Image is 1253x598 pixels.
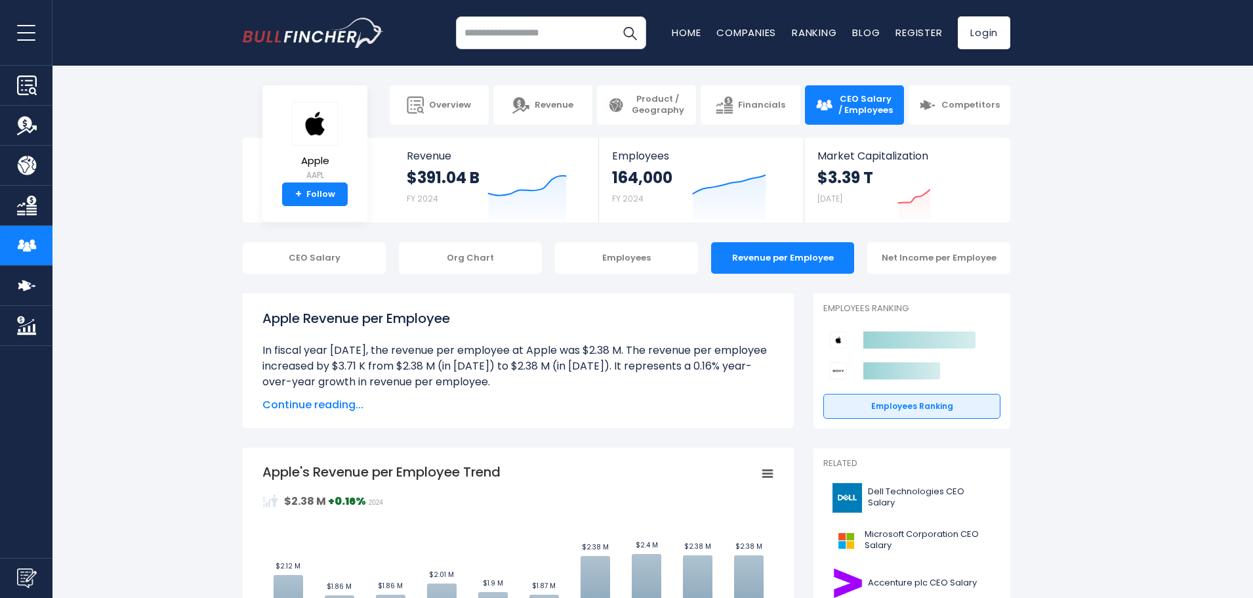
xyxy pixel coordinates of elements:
img: RevenuePerEmployee.svg [262,493,278,509]
a: Dell Technologies CEO Salary [823,480,1000,516]
a: Competitors [909,85,1010,125]
a: Blog [852,26,880,39]
strong: $3.39 T [817,167,873,188]
small: [DATE] [817,193,842,204]
a: Apple AAPL [291,101,339,183]
img: ACN logo [831,568,864,598]
a: Login [958,16,1010,49]
small: FY 2024 [612,193,644,204]
strong: 164,000 [612,167,672,188]
span: Continue reading... [262,397,774,413]
strong: + [295,188,302,200]
div: CEO Salary [243,242,386,274]
li: In fiscal year [DATE], the revenue per employee at Apple was $2.38 M. The revenue per employee in... [262,343,774,390]
div: Org Chart [399,242,542,274]
small: AAPL [292,169,338,181]
span: Product / Geography [630,94,686,116]
a: Employees Ranking [823,394,1000,419]
img: MSFT logo [831,526,861,555]
span: Overview [429,100,471,111]
button: Search [613,16,646,49]
span: Microsoft Corporation CEO Salary [865,529,993,551]
small: FY 2024 [407,193,438,204]
img: DELL logo [831,483,864,513]
p: Employees Ranking [823,303,1000,314]
a: Market Capitalization $3.39 T [DATE] [804,138,1009,223]
span: Revenue [535,100,573,111]
text: $1.86 M [378,581,403,591]
a: Go to homepage [243,18,384,48]
span: Accenture plc CEO Salary [868,578,977,589]
strong: $2.38 M [284,494,326,509]
strong: +0.16% [328,494,366,509]
span: Market Capitalization [817,150,996,162]
a: CEO Salary / Employees [805,85,904,125]
text: $2.01 M [429,570,454,580]
text: $2.38 M [735,542,762,551]
span: Revenue [407,150,586,162]
text: $1.9 M [483,578,503,588]
div: Employees [555,242,698,274]
span: Employees [612,150,790,162]
text: $2.12 M [276,561,300,571]
a: Ranking [792,26,836,39]
span: CEO Salary / Employees [838,94,894,116]
a: Register [895,26,942,39]
a: +Follow [282,182,348,206]
div: Revenue per Employee [711,242,854,274]
text: $2.38 M [582,542,609,552]
img: Apple competitors logo [830,331,847,349]
a: Financials [701,85,800,125]
text: $2.38 M [684,542,711,551]
a: Revenue [493,85,592,125]
a: Product / Geography [597,85,696,125]
div: Net Income per Employee [867,242,1010,274]
p: Related [823,458,1000,469]
span: 2024 [369,499,383,506]
span: Competitors [941,100,1000,111]
text: $1.87 M [532,581,556,591]
span: Dell Technologies CEO Salary [868,486,993,509]
a: Home [672,26,701,39]
a: Microsoft Corporation CEO Salary [823,523,1000,559]
a: Overview [390,85,489,125]
strong: $391.04 B [407,167,480,188]
img: bullfincher logo [243,18,384,48]
tspan: Apple's Revenue per Employee Trend [262,463,501,481]
h1: Apple Revenue per Employee [262,309,774,328]
text: $2.4 M [636,540,658,550]
text: $1.86 M [327,582,352,591]
span: Financials [738,100,785,111]
img: Sony Group Corporation competitors logo [830,362,847,379]
a: Companies [716,26,776,39]
span: Apple [292,156,338,167]
a: Employees 164,000 FY 2024 [599,138,803,223]
a: Revenue $391.04 B FY 2024 [394,138,599,223]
